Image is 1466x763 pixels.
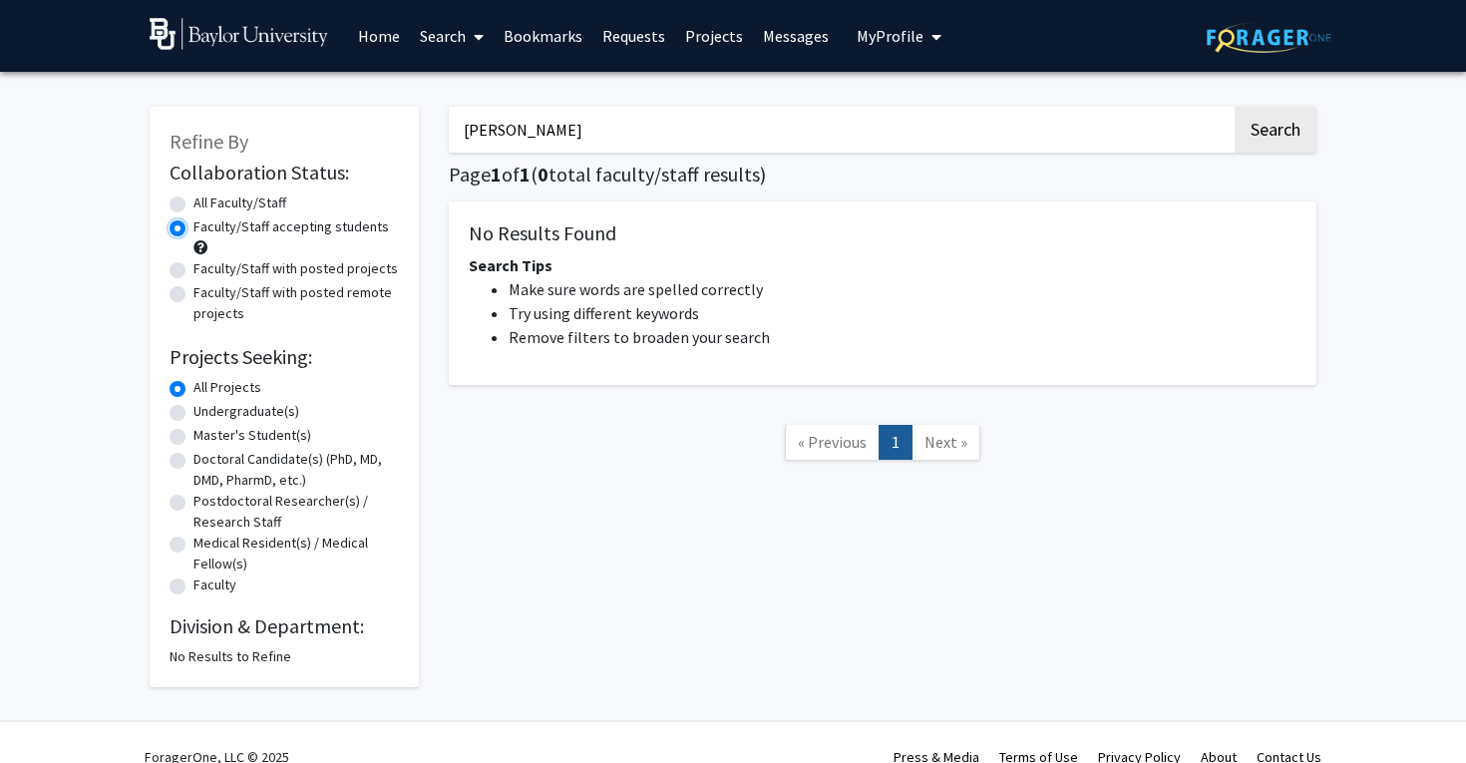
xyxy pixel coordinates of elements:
a: Previous Page [785,425,880,460]
li: Try using different keywords [509,301,1296,325]
span: Refine By [170,129,248,154]
label: Postdoctoral Researcher(s) / Research Staff [193,491,399,533]
a: Bookmarks [494,1,592,71]
label: All Faculty/Staff [193,192,286,213]
span: Next » [924,432,967,452]
a: 1 [879,425,913,460]
a: Messages [753,1,839,71]
a: Search [410,1,494,71]
a: Home [348,1,410,71]
img: Baylor University Logo [150,18,328,50]
span: 1 [491,162,502,187]
h1: Page of ( total faculty/staff results) [449,163,1316,187]
span: « Previous [798,432,867,452]
a: Requests [592,1,675,71]
span: My Profile [857,26,923,46]
span: 1 [520,162,531,187]
label: All Projects [193,377,261,398]
div: No Results to Refine [170,646,399,667]
li: Make sure words are spelled correctly [509,277,1296,301]
nav: Page navigation [449,405,1316,486]
button: Search [1235,107,1316,153]
label: Faculty/Staff accepting students [193,216,389,237]
label: Faculty/Staff with posted remote projects [193,282,399,324]
a: Next Page [912,425,980,460]
label: Faculty/Staff with posted projects [193,258,398,279]
h2: Division & Department: [170,614,399,638]
li: Remove filters to broaden your search [509,325,1296,349]
img: ForagerOne Logo [1207,22,1331,53]
a: Projects [675,1,753,71]
iframe: Chat [15,673,85,748]
span: 0 [538,162,549,187]
label: Faculty [193,574,236,595]
label: Master's Student(s) [193,425,311,446]
h5: No Results Found [469,221,1296,245]
label: Undergraduate(s) [193,401,299,422]
label: Doctoral Candidate(s) (PhD, MD, DMD, PharmD, etc.) [193,449,399,491]
input: Search Keywords [449,107,1232,153]
span: Search Tips [469,255,552,275]
h2: Projects Seeking: [170,345,399,369]
label: Medical Resident(s) / Medical Fellow(s) [193,533,399,574]
h2: Collaboration Status: [170,161,399,185]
